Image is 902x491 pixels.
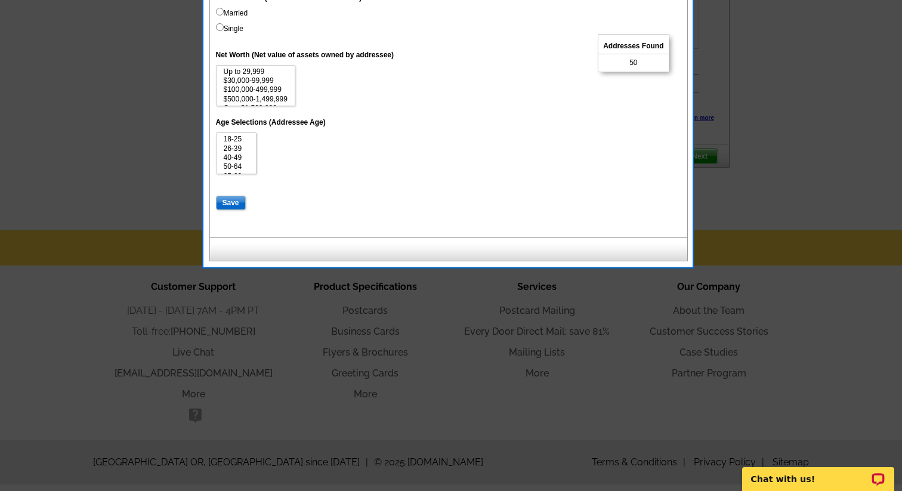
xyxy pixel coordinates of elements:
[223,85,289,94] option: $100,000-499,999
[223,76,289,85] option: $30,000-99,999
[629,57,637,68] span: 50
[216,8,224,16] input: Married
[223,153,251,162] option: 40-49
[223,172,251,181] option: 65-69
[216,8,248,18] label: Married
[223,135,251,144] option: 18-25
[216,50,394,60] label: Net Worth (Net value of assets owned by addressee)
[216,196,246,210] input: Save
[598,38,668,54] span: Addresses Found
[216,23,243,34] label: Single
[223,104,289,113] option: Over $1,500,000
[223,162,251,171] option: 50-64
[216,117,326,128] label: Age Selections (Addressee Age)
[223,95,289,104] option: $500,000-1,499,999
[223,67,289,76] option: Up to 29,999
[223,144,251,153] option: 26-39
[216,23,224,31] input: Single
[734,453,902,491] iframe: LiveChat chat widget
